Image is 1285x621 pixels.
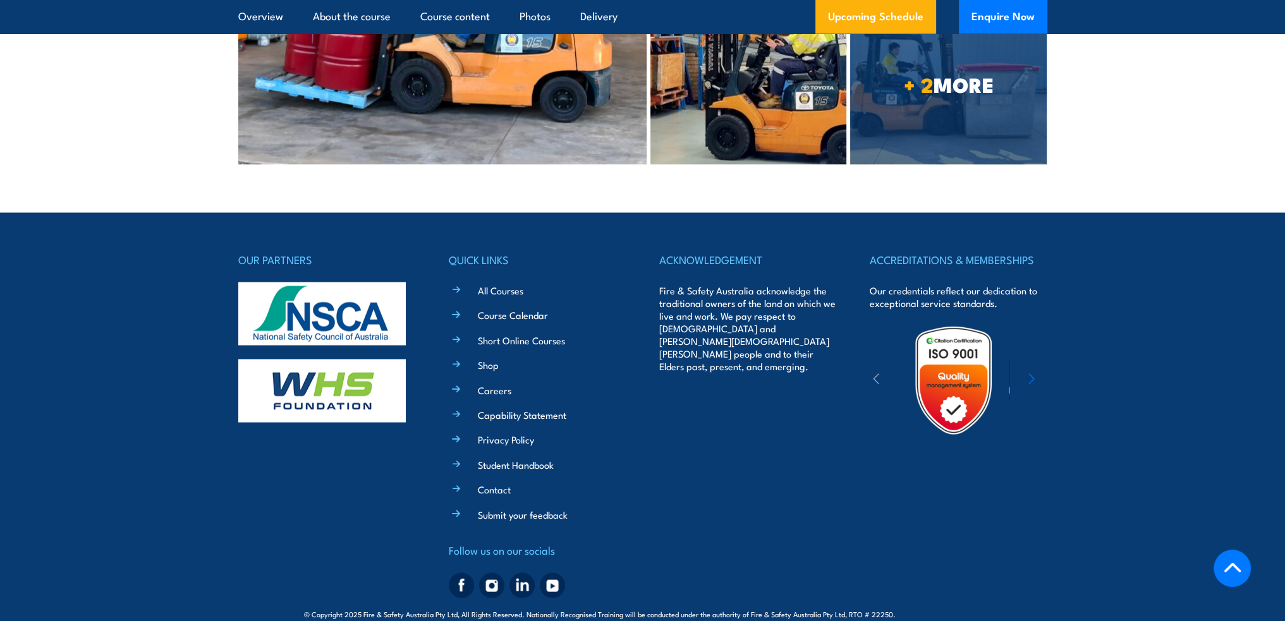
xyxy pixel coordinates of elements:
strong: + 2 [904,68,934,99]
a: All Courses [478,283,523,296]
p: Fire & Safety Australia acknowledge the traditional owners of the land on which we live and work.... [659,284,836,372]
img: whs-logo-footer [238,359,406,422]
a: KND Digital [937,606,981,619]
p: Our credentials reflect our dedication to exceptional service standards. [870,284,1047,309]
a: Shop [478,358,499,371]
a: Careers [478,383,511,396]
a: Short Online Courses [478,333,565,346]
h4: OUR PARTNERS [238,250,415,268]
a: Student Handbook [478,457,554,471]
h4: Follow us on our socials [449,541,626,558]
img: ewpa-logo [1009,358,1119,402]
img: Untitled design (19) [898,325,1009,435]
a: + 2MORE [850,2,1047,164]
a: Submit your feedback [478,507,568,521]
h4: ACKNOWLEDGEMENT [659,250,836,268]
h4: QUICK LINKS [449,250,626,268]
span: MORE [850,75,1047,92]
a: Contact [478,482,511,495]
img: nsca-logo-footer [238,282,406,345]
span: Site: [910,608,981,618]
span: © Copyright 2025 Fire & Safety Australia Pty Ltd, All Rights Reserved. Nationally Recognised Trai... [304,607,981,619]
a: Privacy Policy [478,432,534,445]
a: Capability Statement [478,407,566,421]
h4: ACCREDITATIONS & MEMBERSHIPS [870,250,1047,268]
a: Course Calendar [478,308,548,321]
